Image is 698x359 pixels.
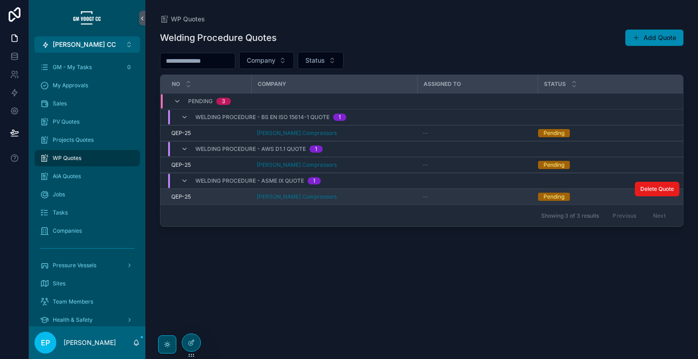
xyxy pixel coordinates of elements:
[257,193,412,200] a: [PERSON_NAME] Compressors
[544,80,566,88] span: Status
[53,209,68,216] span: Tasks
[257,130,412,137] a: [PERSON_NAME] Compressors
[171,193,191,200] span: QEP-25
[53,82,88,89] span: My Approvals
[305,56,325,65] span: Status
[160,15,205,24] a: WP Quotes
[195,145,306,153] span: Welding Procedure - AWS D1.1 Quote
[35,150,140,166] a: WP Quotes
[543,161,564,169] div: Pending
[35,223,140,239] a: Companies
[35,275,140,292] a: Sites
[53,316,93,324] span: Health & Safety
[35,132,140,148] a: Projects Quotes
[423,130,428,137] span: --
[424,80,461,88] span: Assigned to
[53,155,81,162] span: WP Quotes
[53,173,81,180] span: AIA Quotes
[53,280,65,287] span: Sites
[257,130,337,137] a: [PERSON_NAME] Compressors
[53,227,82,234] span: Companies
[239,52,294,69] button: Select Button
[257,161,412,169] a: [PERSON_NAME] Compressors
[53,191,65,198] span: Jobs
[195,114,329,121] span: Welding Procedure - BS EN ISO 15614-1 Quote
[423,161,532,169] a: --
[635,182,679,196] button: Delete Quote
[35,204,140,221] a: Tasks
[53,64,92,71] span: GM - My Tasks
[171,130,191,137] span: QEP-25
[35,168,140,184] a: AIA Quotes
[35,59,140,75] a: GM - My Tasks0
[543,193,564,201] div: Pending
[257,193,337,200] a: [PERSON_NAME] Compressors
[257,161,337,169] a: [PERSON_NAME] Compressors
[73,11,102,25] img: App logo
[423,193,532,200] a: --
[35,257,140,274] a: Pressure Vessels
[171,161,191,169] span: QEP-25
[423,130,532,137] a: --
[53,262,96,269] span: Pressure Vessels
[53,298,93,305] span: Team Members
[195,177,304,184] span: Welding Procedure - ASME IX Quote
[222,98,225,105] div: 3
[29,53,145,326] div: scrollable content
[171,15,205,24] span: WP Quotes
[35,77,140,94] a: My Approvals
[53,118,80,125] span: PV Quotes
[313,177,315,184] div: 1
[188,98,213,105] span: Pending
[543,129,564,137] div: Pending
[124,62,135,73] div: 0
[538,161,693,169] a: Pending
[53,136,94,144] span: Projects Quotes
[35,294,140,310] a: Team Members
[64,338,116,347] p: [PERSON_NAME]
[298,52,344,69] button: Select Button
[258,80,286,88] span: Company
[35,312,140,328] a: Health & Safety
[541,212,599,219] span: Showing 3 of 3 results
[35,36,140,53] button: Select Button
[160,31,277,44] h1: Welding Procedure Quotes
[41,337,50,348] span: EP
[247,56,275,65] span: Company
[538,129,693,137] a: Pending
[172,80,180,88] span: No
[315,145,317,153] div: 1
[35,95,140,112] a: Sales
[625,30,683,46] button: Add Quote
[538,193,693,201] a: Pending
[53,100,67,107] span: Sales
[423,193,428,200] span: --
[35,186,140,203] a: Jobs
[339,114,341,121] div: 1
[35,114,140,130] a: PV Quotes
[423,161,428,169] span: --
[171,130,246,137] a: QEP-25
[640,185,674,193] span: Delete Quote
[171,161,246,169] a: QEP-25
[53,40,116,49] span: [PERSON_NAME] CC
[171,193,246,200] a: QEP-25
